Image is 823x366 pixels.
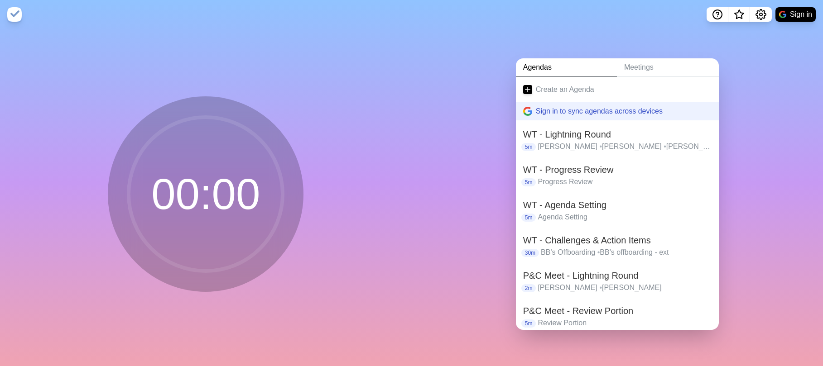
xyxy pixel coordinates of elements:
p: 5m [521,214,536,222]
h2: P&C Meet - Review Portion [523,304,712,318]
h2: WT - Challenges & Action Items [523,233,712,247]
button: Settings [750,7,772,22]
h2: WT - Progress Review [523,163,712,176]
p: [PERSON_NAME] [PERSON_NAME] [PERSON_NAME] [PERSON_NAME] [PERSON_NAME] [538,141,711,152]
h2: WT - Agenda Setting [523,198,712,212]
button: What’s new [728,7,750,22]
p: Progress Review [538,176,711,187]
span: • [597,248,600,256]
button: Sign in to sync agendas across devices [516,102,719,120]
img: timeblocks logo [7,7,22,22]
p: Agenda Setting [538,212,711,223]
a: Create an Agenda [516,77,719,102]
h2: P&C Meet - Lightning Round [523,269,712,282]
span: • [599,284,602,291]
p: 5m [521,178,536,186]
img: google logo [523,107,532,116]
p: 2m [521,284,536,292]
p: 5m [521,143,536,151]
p: 30m [521,249,539,257]
span: • [599,143,602,150]
a: Agendas [516,58,617,77]
a: Meetings [617,58,719,77]
p: [PERSON_NAME] [PERSON_NAME] [538,282,711,293]
img: google logo [779,11,786,18]
h2: WT - Lightning Round [523,128,712,141]
p: Review Portion [538,318,711,328]
span: • [664,143,666,150]
p: BB's Offboarding BB's offboarding - ext [541,247,712,258]
button: Sign in [775,7,816,22]
p: 5m [521,319,536,328]
button: Help [707,7,728,22]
